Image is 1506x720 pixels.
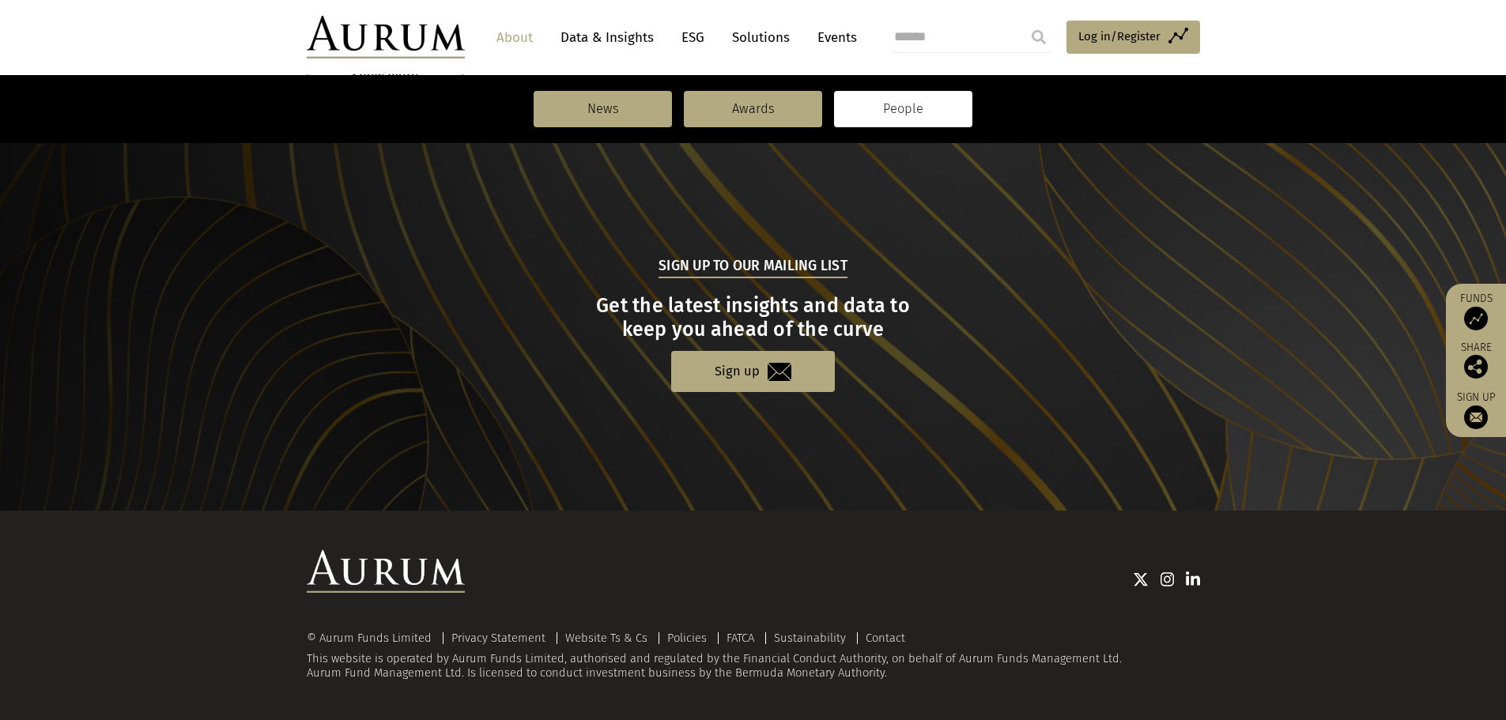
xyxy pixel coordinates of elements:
[727,631,754,645] a: FATCA
[307,632,1200,680] div: This website is operated by Aurum Funds Limited, authorised and regulated by the Financial Conduc...
[534,91,672,127] a: News
[1161,571,1175,587] img: Instagram icon
[1454,342,1498,379] div: Share
[1186,571,1200,587] img: Linkedin icon
[1464,405,1488,429] img: Sign up to our newsletter
[774,631,846,645] a: Sustainability
[834,91,972,127] a: People
[1078,27,1161,46] span: Log in/Register
[724,23,798,52] a: Solutions
[451,631,545,645] a: Privacy Statement
[308,294,1198,341] h3: Get the latest insights and data to keep you ahead of the curve
[489,23,541,52] a: About
[684,91,822,127] a: Awards
[1454,390,1498,429] a: Sign up
[671,351,835,391] a: Sign up
[674,23,712,52] a: ESG
[553,23,662,52] a: Data & Insights
[307,550,465,593] img: Aurum Logo
[866,631,905,645] a: Contact
[667,631,707,645] a: Policies
[1454,292,1498,330] a: Funds
[659,256,847,278] h5: Sign up to our mailing list
[1066,21,1200,54] a: Log in/Register
[1464,355,1488,379] img: Share this post
[1133,571,1149,587] img: Twitter icon
[810,23,857,52] a: Events
[1023,21,1055,53] input: Submit
[1464,307,1488,330] img: Access Funds
[307,16,465,58] img: Aurum
[565,631,647,645] a: Website Ts & Cs
[307,632,440,644] div: © Aurum Funds Limited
